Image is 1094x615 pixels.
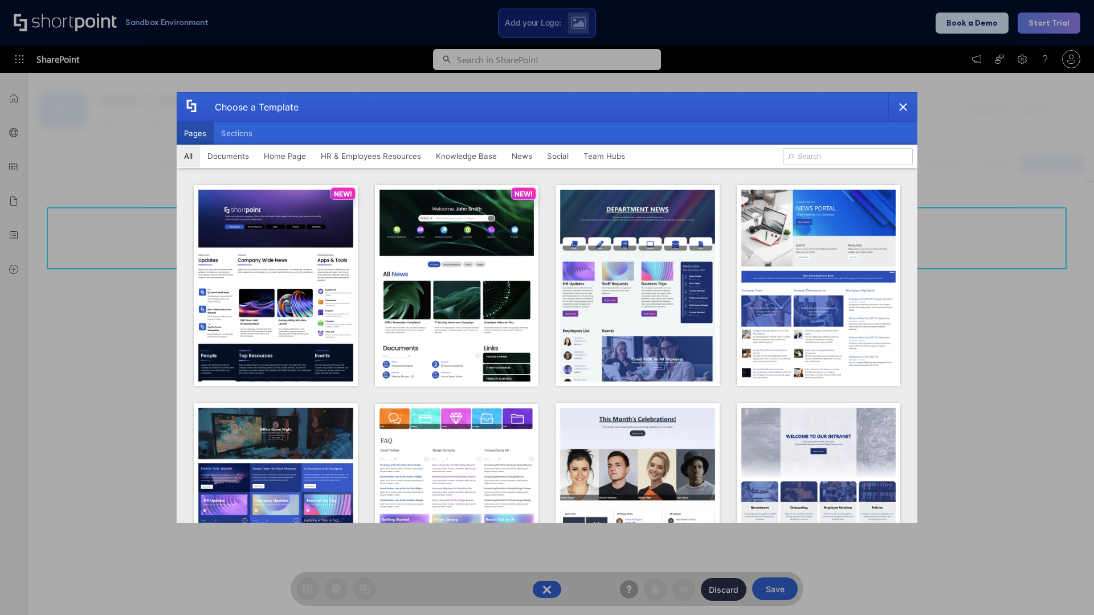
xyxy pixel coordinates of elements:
p: NEW! [334,190,352,198]
button: Social [540,145,576,167]
button: Team Hubs [576,145,632,167]
button: Documents [200,145,256,167]
input: Search [783,148,913,165]
p: NEW! [515,190,533,198]
button: All [177,145,200,167]
button: News [504,145,540,167]
div: template selector [177,92,917,523]
button: Pages [177,122,214,145]
button: Knowledge Base [428,145,504,167]
button: Sections [214,122,260,145]
div: Choose a Template [206,93,299,121]
iframe: Chat Widget [1037,560,1094,615]
button: HR & Employees Resources [313,145,428,167]
button: Home Page [256,145,313,167]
